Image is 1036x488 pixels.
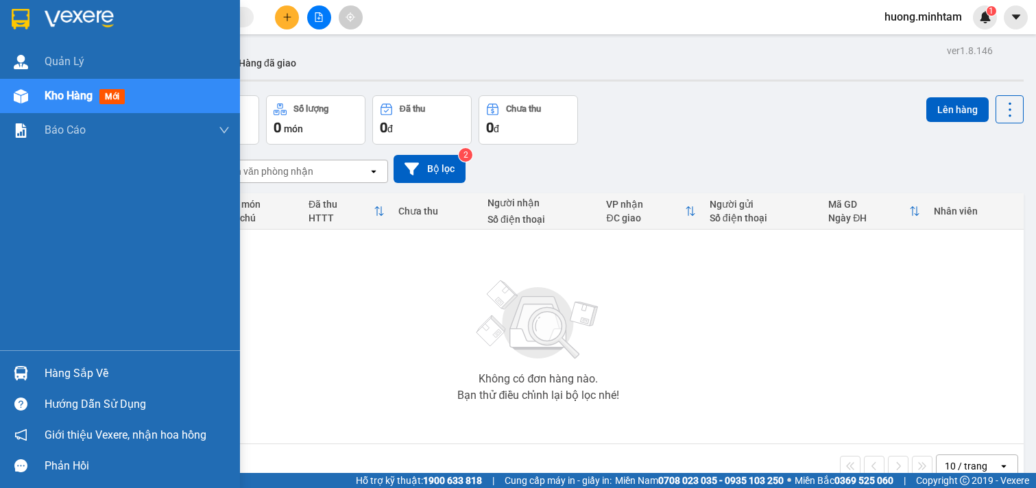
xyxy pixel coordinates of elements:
[14,366,28,380] img: warehouse-icon
[989,6,993,16] span: 1
[834,475,893,486] strong: 0369 525 060
[1004,5,1028,29] button: caret-down
[479,95,578,145] button: Chưa thu0đ
[904,473,906,488] span: |
[14,398,27,411] span: question-circle
[494,123,499,134] span: đ
[998,461,1009,472] svg: open
[14,428,27,441] span: notification
[284,123,303,134] span: món
[795,473,893,488] span: Miền Bắc
[356,473,482,488] span: Hỗ trợ kỹ thuật:
[479,374,598,385] div: Không có đơn hàng nào.
[492,473,494,488] span: |
[45,53,84,70] span: Quản Lý
[314,12,324,22] span: file-add
[945,459,987,473] div: 10 / trang
[282,12,292,22] span: plus
[99,89,125,104] span: mới
[1010,11,1022,23] span: caret-down
[45,394,230,415] div: Hướng dẫn sử dụng
[372,95,472,145] button: Đã thu0đ
[293,104,328,114] div: Số lượng
[219,125,230,136] span: down
[14,123,28,138] img: solution-icon
[486,119,494,136] span: 0
[710,212,815,223] div: Số điện thoại
[934,206,1017,217] div: Nhân viên
[14,89,28,103] img: warehouse-icon
[487,214,593,225] div: Số điện thoại
[606,199,684,210] div: VP nhận
[459,148,472,162] sup: 2
[615,473,784,488] span: Miền Nam
[339,5,363,29] button: aim
[274,119,281,136] span: 0
[45,456,230,476] div: Phản hồi
[45,363,230,384] div: Hàng sắp về
[228,47,307,80] button: Hàng đã giao
[606,212,684,223] div: ĐC giao
[223,199,295,210] div: Tên món
[380,119,387,136] span: 0
[457,390,619,401] div: Bạn thử điều chỉnh lại bộ lọc nhé!
[368,166,379,177] svg: open
[223,212,295,223] div: Ghi chú
[12,9,29,29] img: logo-vxr
[387,123,393,134] span: đ
[400,104,425,114] div: Đã thu
[787,478,791,483] span: ⚪️
[960,476,969,485] span: copyright
[505,473,612,488] span: Cung cấp máy in - giấy in:
[828,212,909,223] div: Ngày ĐH
[710,199,815,210] div: Người gửi
[926,97,989,122] button: Lên hàng
[423,475,482,486] strong: 1900 633 818
[309,199,374,210] div: Đã thu
[821,193,927,230] th: Toggle SortBy
[828,199,909,210] div: Mã GD
[506,104,541,114] div: Chưa thu
[874,8,973,25] span: huong.minhtam
[14,459,27,472] span: message
[309,212,374,223] div: HTTT
[302,193,391,230] th: Toggle SortBy
[487,197,593,208] div: Người nhận
[45,121,86,138] span: Báo cáo
[394,155,466,183] button: Bộ lọc
[275,5,299,29] button: plus
[307,5,331,29] button: file-add
[45,426,206,443] span: Giới thiệu Vexere, nhận hoa hồng
[14,55,28,69] img: warehouse-icon
[979,11,991,23] img: icon-new-feature
[398,206,474,217] div: Chưa thu
[599,193,702,230] th: Toggle SortBy
[266,95,365,145] button: Số lượng0món
[219,164,313,178] div: Chọn văn phòng nhận
[346,12,355,22] span: aim
[987,6,996,16] sup: 1
[658,475,784,486] strong: 0708 023 035 - 0935 103 250
[45,89,93,102] span: Kho hàng
[947,43,993,58] div: ver 1.8.146
[470,272,607,368] img: svg+xml;base64,PHN2ZyBjbGFzcz0ibGlzdC1wbHVnX19zdmciIHhtbG5zPSJodHRwOi8vd3d3LnczLm9yZy8yMDAwL3N2Zy...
